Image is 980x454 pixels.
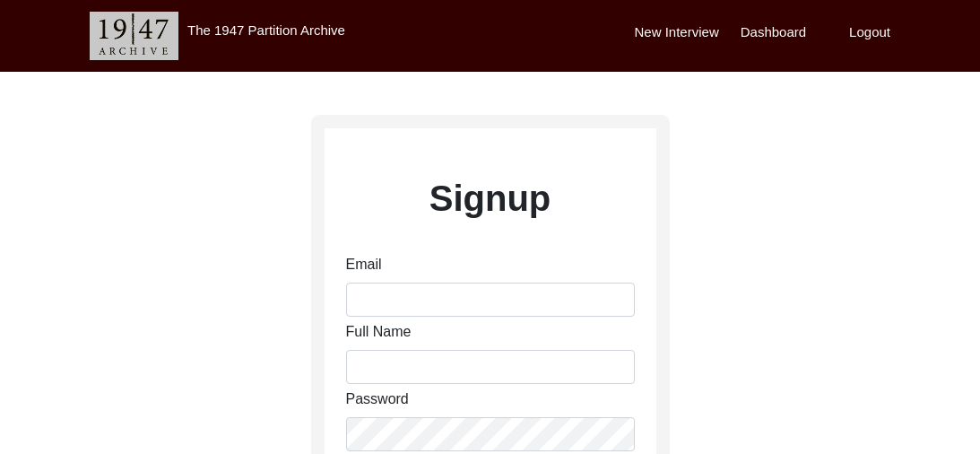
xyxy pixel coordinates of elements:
[346,254,382,275] label: Email
[187,22,345,38] label: The 1947 Partition Archive
[635,22,719,43] label: New Interview
[741,22,806,43] label: Dashboard
[429,171,551,225] label: Signup
[849,22,890,43] label: Logout
[346,389,409,410] label: Password
[346,321,412,343] label: Full Name
[90,12,178,60] img: header-logo.png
